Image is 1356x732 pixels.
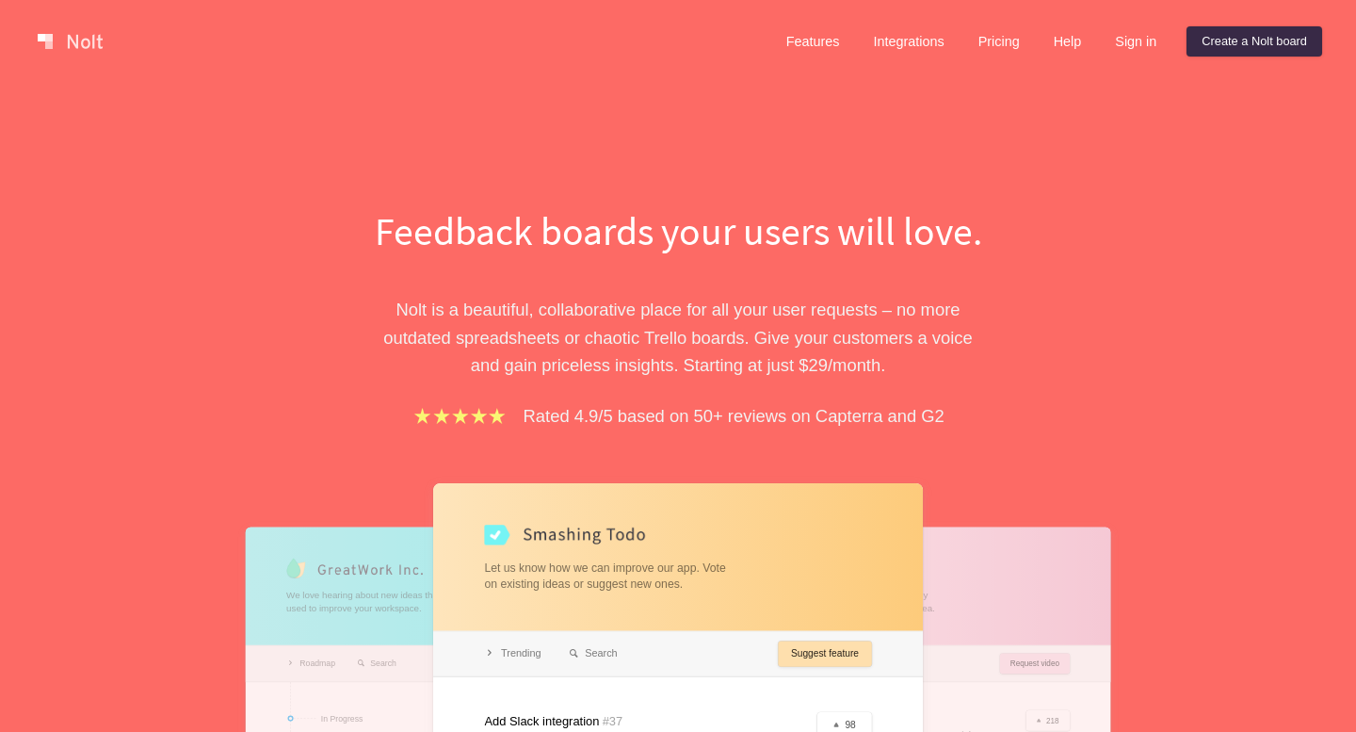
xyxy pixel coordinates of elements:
[1100,26,1171,57] a: Sign in
[771,26,855,57] a: Features
[412,405,508,427] img: stars.b067e34983.png
[353,296,1003,379] p: Nolt is a beautiful, collaborative place for all your user requests – no more outdated spreadshee...
[858,26,959,57] a: Integrations
[963,26,1035,57] a: Pricing
[1186,26,1322,57] a: Create a Nolt board
[524,402,944,430] p: Rated 4.9/5 based on 50+ reviews on Capterra and G2
[353,203,1003,258] h1: Feedback boards your users will love.
[1039,26,1097,57] a: Help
